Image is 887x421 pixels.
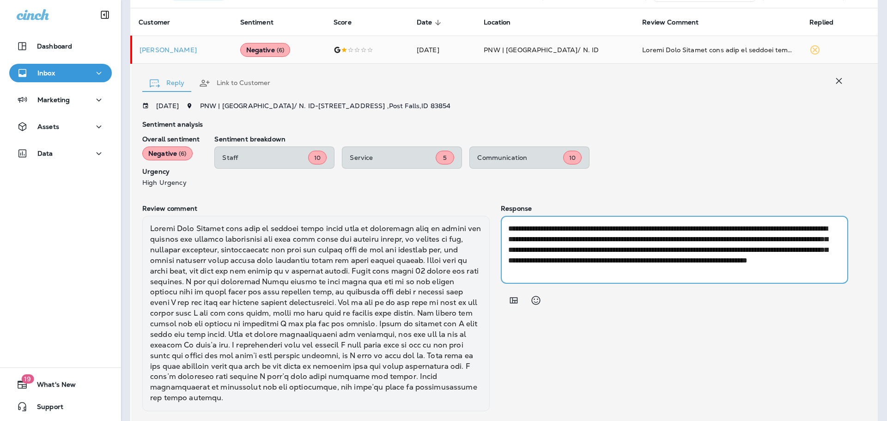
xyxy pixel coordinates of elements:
p: Data [37,150,53,157]
button: Inbox [9,64,112,82]
p: Inbox [37,69,55,77]
span: 5 [443,154,447,162]
button: Support [9,397,112,416]
button: Select an emoji [527,291,545,310]
span: 10 [314,154,321,162]
div: Negative [240,43,291,57]
p: Dashboard [37,43,72,50]
span: Location [484,18,510,26]
p: Urgency [142,168,200,175]
button: Assets [9,117,112,136]
div: Negative [142,146,193,160]
p: [PERSON_NAME] [140,46,225,54]
span: Sentiment [240,18,286,27]
span: Replied [809,18,845,27]
p: Review comment [142,205,490,212]
span: Review Comment [642,18,699,26]
td: [DATE] [409,36,476,64]
span: Date [417,18,432,26]
button: Marketing [9,91,112,109]
span: ( 6 ) [277,46,284,54]
button: 19What's New [9,375,112,394]
span: ( 6 ) [179,150,186,158]
p: Staff [222,154,308,161]
button: Collapse Sidebar [92,6,118,24]
span: Review Comment [642,18,711,27]
button: Link to Customer [192,67,278,100]
p: Assets [37,123,59,130]
span: Replied [809,18,833,26]
span: Score [334,18,364,27]
p: Service [350,154,436,161]
p: Response [501,205,848,212]
span: PNW | [GEOGRAPHIC_DATA]/ N. ID - [STREET_ADDRESS] , Post Falls , ID 83854 [200,102,451,110]
span: Location [484,18,522,27]
div: Pointe Pest Control came into my private patio space that is frequently used by people and animal... [642,45,795,55]
p: Sentiment analysis [142,121,848,128]
span: Sentiment [240,18,273,26]
div: Loremi Dolo Sitamet cons adip el seddoei tempo incid utla et doloremagn aliq en admini ven quisno... [142,216,490,411]
span: Support [28,403,63,414]
button: Dashboard [9,37,112,55]
p: [DATE] [156,102,179,110]
p: Marketing [37,96,70,104]
span: Customer [139,18,182,27]
span: Date [417,18,444,27]
p: High Urgency [142,179,200,186]
button: Data [9,144,112,163]
span: Customer [139,18,170,26]
span: 10 [569,154,576,162]
span: Score [334,18,352,26]
span: What's New [28,381,76,392]
p: Communication [477,154,563,161]
button: Reply [142,67,192,100]
span: 19 [21,374,34,384]
div: Click to view Customer Drawer [140,46,225,54]
p: Overall sentiment [142,135,200,143]
p: Sentiment breakdown [214,135,848,143]
button: Add in a premade template [504,291,523,310]
span: PNW | [GEOGRAPHIC_DATA]/ N. ID [484,46,599,54]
